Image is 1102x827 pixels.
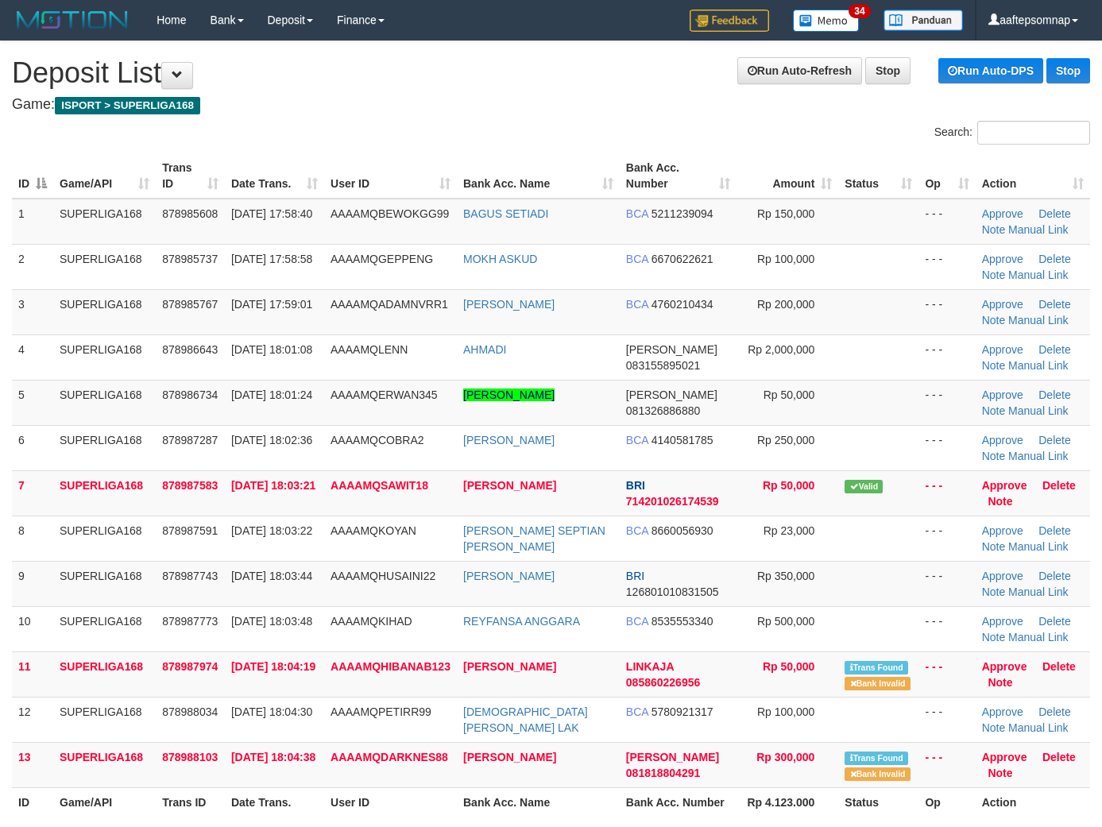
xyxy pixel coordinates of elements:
a: Note [982,585,1006,598]
a: Delete [1038,615,1070,628]
span: Rp 50,000 [764,388,815,401]
a: [PERSON_NAME] [463,388,555,401]
a: [PERSON_NAME] [463,434,555,446]
td: - - - [918,334,975,380]
td: - - - [918,199,975,245]
td: SUPERLIGA168 [53,742,156,787]
td: - - - [918,606,975,651]
img: MOTION_logo.png [12,8,133,32]
th: Status: activate to sort column ascending [838,153,918,199]
a: Manual Link [1008,450,1069,462]
a: Delete [1042,751,1076,763]
a: Manual Link [1008,631,1069,643]
span: Copy 126801010831505 to clipboard [626,585,719,598]
a: Approve [982,388,1023,401]
span: Similar transaction found [845,661,908,674]
span: [DATE] 18:01:24 [231,388,312,401]
span: BCA [626,253,648,265]
a: Delete [1038,434,1070,446]
td: 2 [12,244,53,289]
a: Manual Link [1008,359,1069,372]
td: - - - [918,380,975,425]
span: ISPORT > SUPERLIGA168 [55,97,200,114]
a: BAGUS SETIADI [463,207,548,220]
a: Approve [982,207,1023,220]
td: - - - [918,697,975,742]
a: Run Auto-DPS [938,58,1043,83]
span: [DATE] 18:02:36 [231,434,312,446]
span: [DATE] 18:01:08 [231,343,312,356]
a: Note [982,404,1006,417]
td: - - - [918,425,975,470]
span: Rp 350,000 [757,570,814,582]
td: 13 [12,742,53,787]
span: BCA [626,434,648,446]
span: [PERSON_NAME] [626,751,719,763]
span: [DATE] 18:03:22 [231,524,312,537]
th: Amount: activate to sort column ascending [737,153,838,199]
span: AAAAMQLENN [331,343,408,356]
span: AAAAMQPETIRR99 [331,705,431,718]
td: - - - [918,742,975,787]
a: Approve [982,660,1027,673]
span: BCA [626,207,648,220]
span: Copy 085860226956 to clipboard [626,676,700,689]
span: 878988034 [162,705,218,718]
a: Delete [1038,207,1070,220]
span: Rp 200,000 [757,298,814,311]
th: Date Trans. [225,787,324,817]
td: 6 [12,425,53,470]
span: Valid transaction [845,480,883,493]
span: Rp 250,000 [757,434,814,446]
a: MOKH ASKUD [463,253,537,265]
span: 878985608 [162,207,218,220]
td: SUPERLIGA168 [53,199,156,245]
img: Feedback.jpg [690,10,769,32]
td: 4 [12,334,53,380]
a: Approve [982,524,1023,537]
span: 878986643 [162,343,218,356]
span: Rp 50,000 [763,660,814,673]
td: SUPERLIGA168 [53,516,156,561]
th: Op [918,787,975,817]
label: Search: [934,121,1090,145]
td: 8 [12,516,53,561]
a: Manual Link [1008,269,1069,281]
a: Note [982,223,1006,236]
a: Run Auto-Refresh [737,57,862,84]
a: Note [982,450,1006,462]
a: Delete [1038,298,1070,311]
span: 878987974 [162,660,218,673]
span: Bank is not match [845,677,910,690]
th: Date Trans.: activate to sort column ascending [225,153,324,199]
td: SUPERLIGA168 [53,470,156,516]
span: BCA [626,705,648,718]
th: User ID: activate to sort column ascending [324,153,457,199]
span: Rp 150,000 [757,207,814,220]
td: 1 [12,199,53,245]
td: 10 [12,606,53,651]
span: AAAAMQSAWIT18 [331,479,428,492]
th: Trans ID [156,787,225,817]
a: Approve [982,434,1023,446]
span: Copy 6670622621 to clipboard [652,253,713,265]
span: Rp 2,000,000 [748,343,814,356]
th: Action [976,787,1090,817]
span: AAAAMQADAMNVRR1 [331,298,448,311]
img: Button%20Memo.svg [793,10,860,32]
a: Delete [1038,570,1070,582]
span: Similar transaction found [845,752,908,765]
a: Manual Link [1008,223,1069,236]
span: Rp 100,000 [757,705,814,718]
td: - - - [918,470,975,516]
span: 878987773 [162,615,218,628]
a: Note [982,314,1006,327]
span: Copy 081326886880 to clipboard [626,404,700,417]
a: Approve [982,343,1023,356]
span: [DATE] 18:04:30 [231,705,312,718]
span: [DATE] 18:03:48 [231,615,312,628]
span: 878987583 [162,479,218,492]
th: ID [12,787,53,817]
a: Delete [1042,660,1076,673]
th: User ID [324,787,457,817]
